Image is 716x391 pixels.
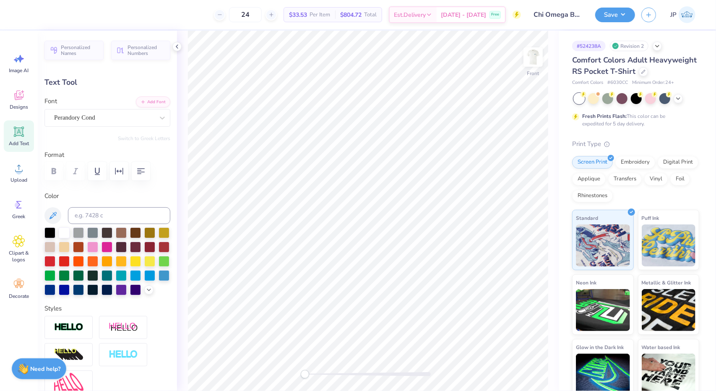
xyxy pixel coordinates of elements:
[644,173,668,185] div: Vinyl
[118,135,170,142] button: Switch to Greek Letters
[44,77,170,88] div: Text Tool
[576,224,630,266] img: Standard
[667,6,699,23] a: JP
[136,96,170,107] button: Add Font
[10,177,27,183] span: Upload
[128,44,165,56] span: Personalized Numbers
[109,322,138,333] img: Shadow
[608,173,642,185] div: Transfers
[572,173,606,185] div: Applique
[525,49,542,65] img: Front
[5,250,33,263] span: Clipart & logos
[527,70,539,77] div: Front
[9,140,29,147] span: Add Text
[9,293,29,300] span: Decorate
[394,10,426,19] span: Est. Delivery
[527,6,589,23] input: Untitled Design
[441,10,486,19] span: [DATE] - [DATE]
[44,304,62,313] label: Styles
[44,96,57,106] label: Font
[642,224,696,266] img: Puff Ink
[109,350,138,360] img: Negative Space
[642,343,680,352] span: Water based Ink
[310,10,330,19] span: Per Item
[289,10,307,19] span: $33.53
[670,10,677,20] span: JP
[44,41,104,60] button: Personalized Names
[572,79,603,86] span: Comfort Colors
[576,214,598,222] span: Standard
[576,278,596,287] span: Neon Ink
[615,156,655,169] div: Embroidery
[229,7,262,22] input: – –
[301,370,309,378] div: Accessibility label
[61,44,99,56] span: Personalized Names
[44,150,170,160] label: Format
[13,213,26,220] span: Greek
[491,12,499,18] span: Free
[572,55,697,76] span: Comfort Colors Adult Heavyweight RS Pocket T-Shirt
[658,156,698,169] div: Digital Print
[9,67,29,74] span: Image AI
[364,10,377,19] span: Total
[10,104,28,110] span: Designs
[642,289,696,331] img: Metallic & Glitter Ink
[595,8,635,22] button: Save
[68,207,170,224] input: e.g. 7428 c
[670,173,690,185] div: Foil
[572,190,613,202] div: Rhinestones
[642,214,659,222] span: Puff Ink
[54,323,83,332] img: Stroke
[679,6,695,23] img: Jojo Pawlow
[607,79,628,86] span: # 6030CC
[111,41,170,60] button: Personalized Numbers
[44,191,170,201] label: Color
[340,10,362,19] span: $804.72
[31,365,61,373] strong: Need help?
[582,113,627,120] strong: Fresh Prints Flash:
[642,278,691,287] span: Metallic & Glitter Ink
[632,79,674,86] span: Minimum Order: 24 +
[54,348,83,362] img: 3D Illusion
[54,373,83,391] img: Free Distort
[572,41,606,51] div: # 524238A
[576,343,624,352] span: Glow in the Dark Ink
[572,156,613,169] div: Screen Print
[582,112,685,128] div: This color can be expedited for 5 day delivery.
[576,289,630,331] img: Neon Ink
[610,41,648,51] div: Revision 2
[572,139,699,149] div: Print Type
